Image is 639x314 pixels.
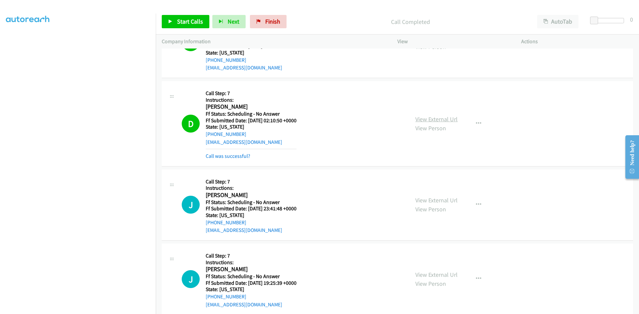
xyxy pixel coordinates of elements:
a: [PHONE_NUMBER] [206,219,246,226]
span: Finish [265,18,280,25]
h5: Ff Status: Scheduling - No Answer [206,111,297,117]
h2: [PERSON_NAME] [206,265,297,273]
h5: State: [US_STATE] [206,286,297,293]
iframe: Resource Center [620,131,639,183]
h1: D [182,115,200,133]
a: [PHONE_NUMBER] [206,131,246,137]
a: View External Url [415,271,458,278]
a: Start Calls [162,15,209,28]
p: Company Information [162,38,385,46]
a: [EMAIL_ADDRESS][DOMAIN_NAME] [206,64,282,71]
a: View External Url [415,196,458,204]
a: [PHONE_NUMBER] [206,57,246,63]
a: [EMAIL_ADDRESS][DOMAIN_NAME] [206,227,282,233]
h5: Call Step: 7 [206,178,297,185]
h5: State: [US_STATE] [206,124,297,130]
a: [PHONE_NUMBER] [206,293,246,300]
span: Start Calls [177,18,203,25]
h1: J [182,270,200,288]
p: Call Completed [296,17,525,26]
a: [EMAIL_ADDRESS][DOMAIN_NAME] [206,301,282,308]
a: View External Url [415,115,458,123]
h5: State: [US_STATE] [206,50,297,56]
a: View Person [415,124,446,132]
h5: Call Step: 7 [206,90,297,97]
a: Call was successful? [206,153,250,159]
p: Actions [521,38,633,46]
a: View Person [415,205,446,213]
h5: Instructions: [206,259,297,266]
a: View Person [415,280,446,287]
div: The call is yet to be attempted [182,196,200,214]
span: Next [228,18,239,25]
p: View [397,38,509,46]
div: The call is yet to be attempted [182,270,200,288]
h5: Instructions: [206,185,297,191]
button: Next [212,15,246,28]
a: [EMAIL_ADDRESS][DOMAIN_NAME] [206,139,282,145]
button: AutoTab [537,15,578,28]
div: 0 [630,15,633,24]
h1: J [182,196,200,214]
a: Finish [250,15,287,28]
h5: Ff Submitted Date: [DATE] 23:41:48 +0000 [206,205,297,212]
h5: Instructions: [206,97,297,103]
h5: Ff Submitted Date: [DATE] 02:10:50 +0000 [206,117,297,124]
h5: Call Step: 7 [206,253,297,259]
h5: Ff Status: Scheduling - No Answer [206,273,297,280]
h2: [PERSON_NAME] [206,191,297,199]
h5: Ff Submitted Date: [DATE] 19:25:39 +0000 [206,280,297,286]
h5: Ff Status: Scheduling - No Answer [206,199,297,206]
div: Delay between calls (in seconds) [593,18,624,23]
h5: State: [US_STATE] [206,212,297,219]
h2: [PERSON_NAME] [206,103,297,111]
